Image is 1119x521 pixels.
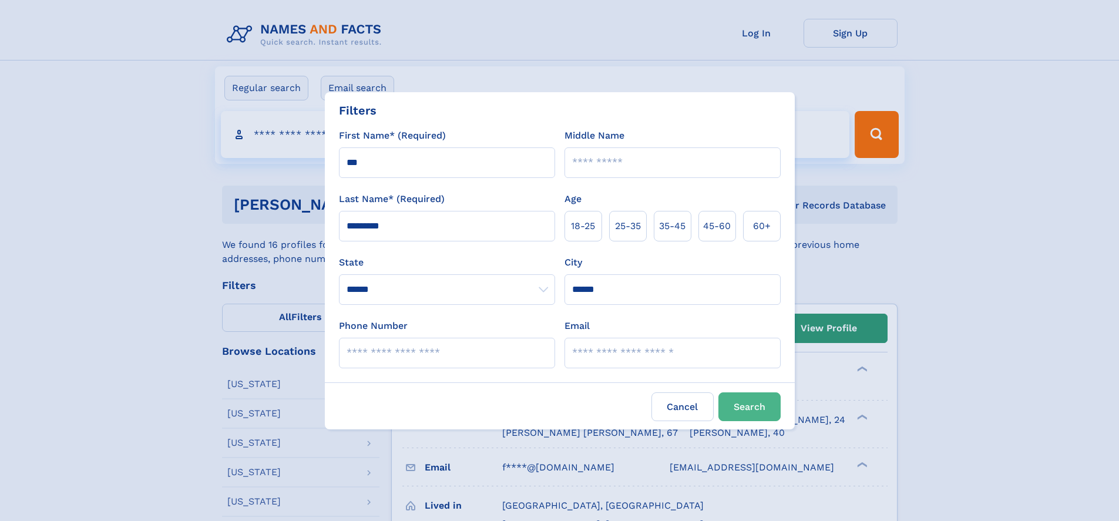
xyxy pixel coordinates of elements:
label: Age [564,192,582,206]
span: 45‑60 [703,219,731,233]
div: Filters [339,102,377,119]
button: Search [718,392,781,421]
span: 25‑35 [615,219,641,233]
label: Last Name* (Required) [339,192,445,206]
label: Email [564,319,590,333]
label: First Name* (Required) [339,129,446,143]
label: City [564,256,582,270]
span: 35‑45 [659,219,685,233]
label: Cancel [651,392,714,421]
label: State [339,256,555,270]
label: Middle Name [564,129,624,143]
span: 18‑25 [571,219,595,233]
label: Phone Number [339,319,408,333]
span: 60+ [753,219,771,233]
